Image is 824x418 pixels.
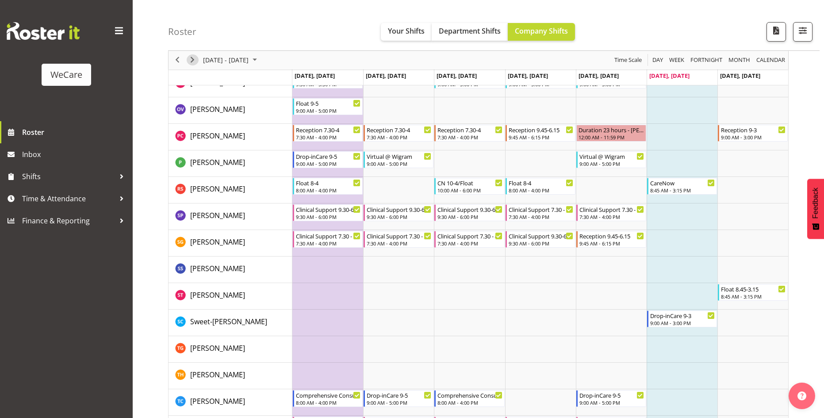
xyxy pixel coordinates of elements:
div: Torry Cobb"s event - Drop-inCare 9-5 Begin From Friday, September 26, 2025 at 9:00:00 AM GMT+12:0... [576,390,646,407]
td: Sweet-Lin Chan resource [169,310,292,336]
span: [DATE], [DATE] [720,72,760,80]
a: Sweet-[PERSON_NAME] [190,316,267,327]
div: 9:30 AM - 6:00 PM [367,213,431,220]
span: [PERSON_NAME] [190,396,245,406]
div: Sanjita Gurung"s event - Clinical Support 7.30 - 4 Begin From Wednesday, September 24, 2025 at 7:... [434,231,504,248]
div: 7:30 AM - 4:00 PM [296,134,360,141]
div: Pooja Prabhu"s event - Virtual @ Wigram Begin From Friday, September 26, 2025 at 9:00:00 AM GMT+1... [576,151,646,168]
span: [PERSON_NAME] [190,104,245,114]
div: Penny Clyne-Moffat"s event - Reception 9.45-6.15 Begin From Thursday, September 25, 2025 at 9:45:... [506,125,575,142]
td: Olive Vermazen resource [169,97,292,124]
a: [PERSON_NAME] [190,184,245,194]
span: [DATE] - [DATE] [202,55,249,66]
button: Feedback - Show survey [807,179,824,239]
span: [PERSON_NAME] [190,211,245,220]
span: Fortnight [690,55,723,66]
div: 9:00 AM - 5:00 PM [296,107,360,114]
div: previous period [170,51,185,69]
div: Virtual @ Wigram [579,152,644,161]
span: [PERSON_NAME] [190,264,245,273]
h4: Roster [168,27,196,37]
div: Reception 9.45-6.15 [509,125,573,134]
div: 10:00 AM - 6:00 PM [437,187,502,194]
div: Clinical Support 9.30-6 [509,231,573,240]
div: Sabnam Pun"s event - Clinical Support 7.30 - 4 Begin From Friday, September 26, 2025 at 7:30:00 A... [576,204,646,221]
span: Finance & Reporting [22,214,115,227]
button: Your Shifts [381,23,432,41]
span: Time & Attendance [22,192,115,205]
div: 12:00 AM - 11:59 PM [579,134,644,141]
span: [DATE], [DATE] [295,72,335,80]
div: CareNow [650,178,715,187]
a: [PERSON_NAME] [190,369,245,380]
div: Drop-inCare 9-5 [579,391,644,399]
div: 9:00 AM - 3:00 PM [721,134,786,141]
span: Day [652,55,664,66]
div: 8:45 AM - 3:15 PM [650,187,715,194]
div: Torry Cobb"s event - Drop-inCare 9-5 Begin From Tuesday, September 23, 2025 at 9:00:00 AM GMT+12:... [364,390,433,407]
div: Float 8-4 [509,178,573,187]
span: [DATE], [DATE] [437,72,477,80]
div: 8:00 AM - 4:00 PM [296,187,360,194]
div: Clinical Support 7.30 - 4 [509,205,573,214]
button: Next [187,55,199,66]
a: [PERSON_NAME] [190,210,245,221]
span: Time Scale [613,55,643,66]
div: Virtual @ Wigram [367,152,431,161]
div: September 22 - 28, 2025 [200,51,262,69]
span: Feedback [812,188,820,219]
div: Clinical Support 7.30 - 4 [296,231,360,240]
div: Drop-inCare 9-5 [367,391,431,399]
div: Clinical Support 7.30 - 4 [579,205,644,214]
span: Your Shifts [388,26,425,36]
div: 7:30 AM - 4:00 PM [367,240,431,247]
button: Filter Shifts [793,22,813,42]
span: Month [728,55,751,66]
div: Simone Turner"s event - Float 8.45-3.15 Begin From Sunday, September 28, 2025 at 8:45:00 AM GMT+1... [718,284,788,301]
div: Sanjita Gurung"s event - Clinical Support 7.30 - 4 Begin From Tuesday, September 23, 2025 at 7:30... [364,231,433,248]
div: Pooja Prabhu"s event - Virtual @ Wigram Begin From Tuesday, September 23, 2025 at 9:00:00 AM GMT+... [364,151,433,168]
button: Previous [172,55,184,66]
div: 9:45 AM - 6:15 PM [579,240,644,247]
div: Reception 7.30-4 [296,125,360,134]
a: [PERSON_NAME] [190,130,245,141]
button: Timeline Week [668,55,686,66]
div: Penny Clyne-Moffat"s event - Reception 7.30-4 Begin From Wednesday, September 24, 2025 at 7:30:00... [434,125,504,142]
div: Sabnam Pun"s event - Clinical Support 9.30-6 Begin From Wednesday, September 24, 2025 at 9:30:00 ... [434,204,504,221]
div: Float 8.45-3.15 [721,284,786,293]
a: [PERSON_NAME] [190,290,245,300]
div: 9:00 AM - 5:00 PM [367,160,431,167]
a: [PERSON_NAME] [190,343,245,353]
span: calendar [755,55,786,66]
div: Float 8-4 [296,178,360,187]
div: Sweet-Lin Chan"s event - Drop-inCare 9-3 Begin From Saturday, September 27, 2025 at 9:00:00 AM GM... [647,311,717,327]
span: Company Shifts [515,26,568,36]
div: Sanjita Gurung"s event - Clinical Support 7.30 - 4 Begin From Monday, September 22, 2025 at 7:30:... [293,231,363,248]
button: Company Shifts [508,23,575,41]
div: Reception 7.30-4 [437,125,502,134]
div: 9:00 AM - 5:00 PM [579,399,644,406]
div: WeCare [50,68,82,81]
div: Reception 9-3 [721,125,786,134]
td: Penny Clyne-Moffat resource [169,124,292,150]
div: Torry Cobb"s event - Comprehensive Consult 8-4 Begin From Wednesday, September 24, 2025 at 8:00:0... [434,390,504,407]
a: [PERSON_NAME] [190,263,245,274]
div: Sanjita Gurung"s event - Reception 9.45-6.15 Begin From Friday, September 26, 2025 at 9:45:00 AM ... [576,231,646,248]
div: Sabnam Pun"s event - Clinical Support 9.30-6 Begin From Tuesday, September 23, 2025 at 9:30:00 AM... [364,204,433,221]
td: Pooja Prabhu resource [169,150,292,177]
span: [PERSON_NAME] [190,78,245,88]
div: 8:00 AM - 4:00 PM [509,187,573,194]
div: Reception 9.45-6.15 [579,231,644,240]
div: Sanjita Gurung"s event - Clinical Support 9.30-6 Begin From Thursday, September 25, 2025 at 9:30:... [506,231,575,248]
div: 8:00 AM - 4:00 PM [437,399,502,406]
div: Sabnam Pun"s event - Clinical Support 7.30 - 4 Begin From Thursday, September 25, 2025 at 7:30:00... [506,204,575,221]
div: 7:30 AM - 4:00 PM [296,240,360,247]
div: Sabnam Pun"s event - Clinical Support 9.30-6 Begin From Monday, September 22, 2025 at 9:30:00 AM ... [293,204,363,221]
div: 7:30 AM - 4:00 PM [367,134,431,141]
td: Rhianne Sharples resource [169,177,292,203]
a: [PERSON_NAME] [190,237,245,247]
div: 8:45 AM - 3:15 PM [721,293,786,300]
